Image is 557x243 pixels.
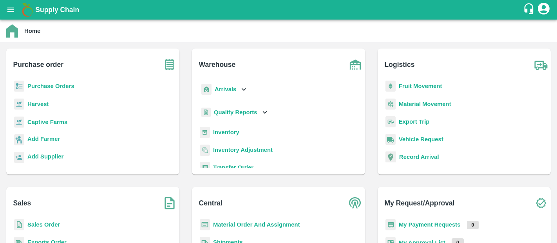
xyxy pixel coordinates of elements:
[215,86,236,92] b: Arrivals
[14,152,24,163] img: supplier
[467,221,479,229] p: 0
[200,81,248,98] div: Arrivals
[27,153,63,160] b: Add Supplier
[201,84,212,95] img: whArrival
[160,193,179,213] img: soSales
[213,164,253,171] a: Transfer Order
[35,6,79,14] b: Supply Chain
[523,3,537,17] div: customer-support
[201,108,211,117] img: qualityReport
[385,81,396,92] img: fruit
[13,198,31,209] b: Sales
[13,59,63,70] b: Purchase order
[537,2,551,18] div: account of current user
[27,152,63,163] a: Add Supplier
[199,198,222,209] b: Central
[20,2,35,18] img: logo
[27,119,67,125] a: Captive Farms
[27,83,74,89] a: Purchase Orders
[27,135,60,145] a: Add Farmer
[14,116,24,128] img: harvest
[399,83,442,89] a: Fruit Movement
[399,154,439,160] a: Record Arrival
[35,4,523,15] a: Supply Chain
[24,28,40,34] b: Home
[200,127,210,138] img: whInventory
[399,221,461,228] a: My Payment Requests
[200,104,269,121] div: Quality Reports
[399,136,443,142] a: Vehicle Request
[385,59,415,70] b: Logistics
[27,101,49,107] a: Harvest
[14,134,24,146] img: farmer
[200,162,210,173] img: whTransfer
[160,55,179,74] img: purchase
[14,98,24,110] img: harvest
[531,193,551,213] img: check
[213,129,239,135] a: Inventory
[27,221,60,228] a: Sales Order
[14,81,24,92] img: reciept
[214,109,257,115] b: Quality Reports
[199,59,236,70] b: Warehouse
[531,55,551,74] img: truck
[200,219,210,230] img: centralMaterial
[345,55,365,74] img: warehouse
[385,219,396,230] img: payment
[385,134,396,145] img: vehicle
[200,144,210,156] img: inventory
[385,151,396,162] img: recordArrival
[345,193,365,213] img: central
[6,24,18,38] img: home
[213,221,300,228] a: Material Order And Assignment
[213,147,273,153] a: Inventory Adjustment
[399,119,429,125] a: Export Trip
[385,98,396,110] img: material
[385,116,396,128] img: delivery
[2,1,20,19] button: open drawer
[399,101,451,107] a: Material Movement
[27,136,60,142] b: Add Farmer
[385,198,455,209] b: My Request/Approval
[14,219,24,230] img: sales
